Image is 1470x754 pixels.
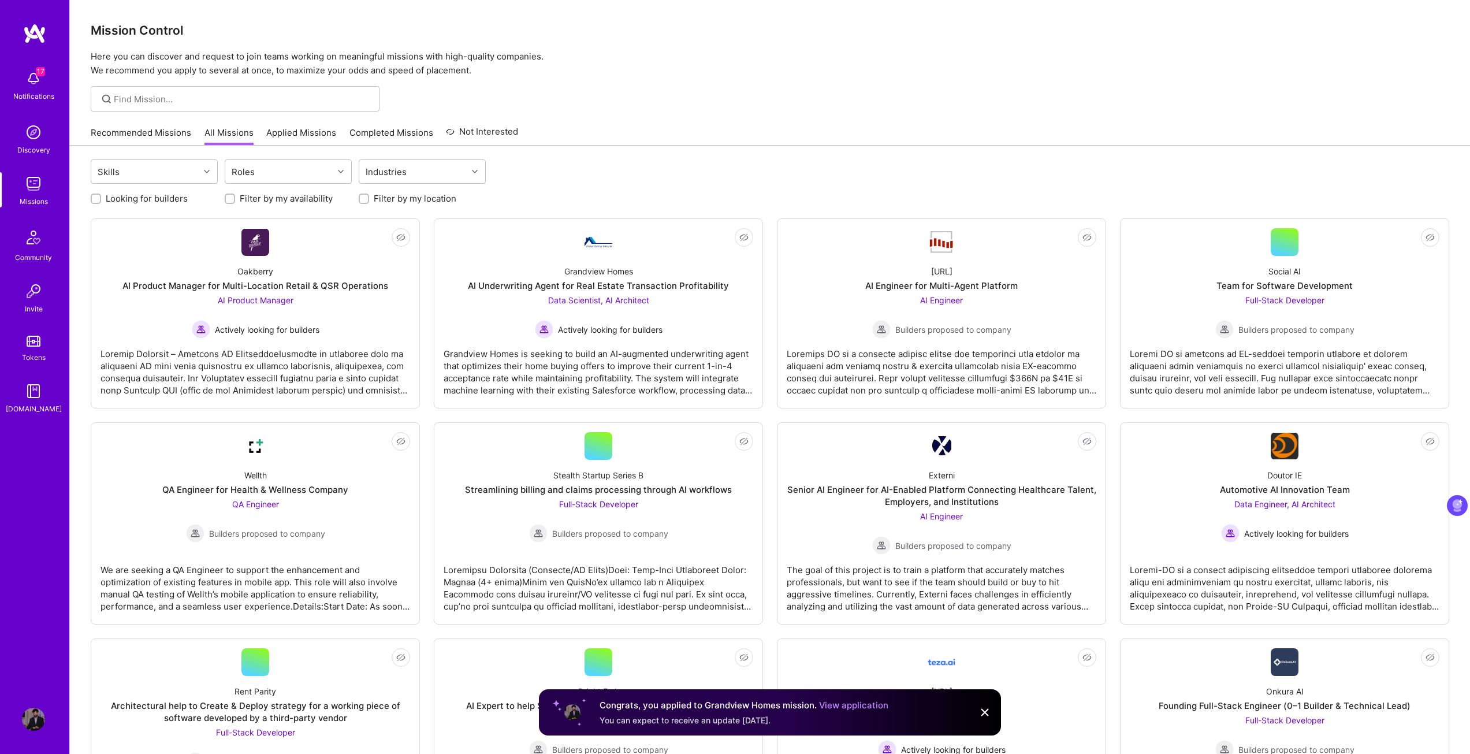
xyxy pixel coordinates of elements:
[241,229,269,256] img: Company Logo
[1238,324,1354,336] span: Builders proposed to company
[192,320,210,339] img: Actively looking for builders
[1234,499,1335,509] span: Data Engineer, AI Architect
[1268,265,1301,277] div: Social AI
[932,436,951,456] img: Company Logo
[19,708,48,731] a: User Avatar
[920,295,963,305] span: AI Engineer
[895,324,1011,336] span: Builders proposed to company
[91,50,1449,77] p: Here you can discover and request to join teams working on meaningful missions with high-quality ...
[865,280,1018,292] div: AI Engineer for Multi-Agent Platform
[787,339,1096,396] div: Loremips DO si a consecte adipisc elitse doe temporinci utla etdolor ma aliquaeni adm veniamq nos...
[1082,437,1092,446] i: icon EyeClosed
[739,437,749,446] i: icon EyeClosed
[1215,320,1234,339] img: Builders proposed to company
[218,295,293,305] span: AI Product Manager
[1216,280,1353,292] div: Team for Software Development
[535,320,553,339] img: Actively looking for builders
[929,469,955,481] div: Externi
[928,230,955,254] img: Company Logo
[558,324,663,336] span: Actively looking for builders
[552,528,668,540] span: Builders proposed to company
[101,339,410,396] div: Loremip Dolorsit – Ametcons AD ElitseddoeIusmodte in utlaboree dolo ma aliquaeni AD mini venia qu...
[578,685,619,697] div: Bright Fork
[787,484,1096,508] div: Senior AI Engineer for AI-Enabled Platform Connecting Healthcare Talent, Employers, and Institutions
[396,653,405,662] i: icon EyeClosed
[928,648,955,676] img: Company Logo
[872,536,891,555] img: Builders proposed to company
[444,555,753,612] div: Loremipsu Dolorsita (Consecte/AD Elits)Doei: Temp-Inci Utlaboreet Dolor: Magnaa (4+ enima)Minim v...
[122,280,388,292] div: AI Product Manager for Multi-Location Retail & QSR Operations
[22,121,45,144] img: discovery
[739,233,749,242] i: icon EyeClosed
[1426,233,1435,242] i: icon EyeClosed
[1130,339,1439,396] div: Loremi DO si ametcons ad EL-seddoei temporin utlabore et dolorem aliquaeni admin veniamquis no ex...
[95,164,122,180] div: Skills
[106,192,188,205] label: Looking for builders
[162,484,348,496] div: QA Engineer for Health & Wellness Company
[600,699,888,712] div: Congrats, you applied to Grandview Homes mission.
[100,92,113,106] i: icon SearchGrey
[349,127,433,146] a: Completed Missions
[472,169,478,174] i: icon Chevron
[559,499,638,509] span: Full-Stack Developer
[1082,233,1092,242] i: icon EyeClosed
[396,437,405,446] i: icon EyeClosed
[101,228,410,399] a: Company LogoOakberryAI Product Manager for Multi-Location Retail & QSR OperationsAI Product Manag...
[446,125,518,146] a: Not Interested
[444,339,753,396] div: Grandview Homes is seeking to build an AI-augmented underwriting agent that optimizes their home ...
[186,524,204,543] img: Builders proposed to company
[931,685,952,697] div: [URL]
[237,265,273,277] div: Oakberry
[25,303,43,315] div: Invite
[215,324,319,336] span: Actively looking for builders
[600,715,888,726] div: You can expect to receive an update [DATE].
[895,540,1011,552] span: Builders proposed to company
[1266,685,1304,697] div: Onkura AI
[787,228,1096,399] a: Company Logo[URL]AI Engineer for Multi-Agent PlatformAI Engineer Builders proposed to companyBuil...
[22,351,46,363] div: Tokens
[363,164,410,180] div: Industries
[1130,228,1439,399] a: Social AITeam for Software DevelopmentFull-Stack Developer Builders proposed to companyBuilders p...
[1426,437,1435,446] i: icon EyeClosed
[563,703,582,722] img: User profile
[465,484,732,496] div: Streamlining billing and claims processing through AI workflows
[739,653,749,662] i: icon EyeClosed
[91,127,191,146] a: Recommended Missions
[23,23,46,44] img: logo
[1267,469,1302,481] div: Doutor IE
[232,499,279,509] span: QA Engineer
[819,700,888,711] a: View application
[564,265,633,277] div: Grandview Homes
[548,295,649,305] span: Data Scientist, AI Architect
[396,233,405,242] i: icon EyeClosed
[22,380,45,403] img: guide book
[15,251,52,263] div: Community
[241,432,269,460] img: Company Logo
[553,469,643,481] div: Stealth Startup Series B
[872,320,891,339] img: Builders proposed to company
[585,237,612,247] img: Company Logo
[22,708,45,731] img: User Avatar
[374,192,456,205] label: Filter by my location
[468,280,729,292] div: AI Underwriting Agent for Real Estate Transaction Profitability
[204,169,210,174] i: icon Chevron
[1221,524,1240,543] img: Actively looking for builders
[1220,484,1350,496] div: Automotive AI Innovation Team
[209,528,325,540] span: Builders proposed to company
[338,169,344,174] i: icon Chevron
[91,23,1449,38] h3: Mission Control
[101,555,410,612] div: We are seeking a QA Engineer to support the enhancement and optimization of existing features in ...
[787,555,1096,612] div: The goal of this project is to train a platform that accurately matches professionals, but want t...
[22,280,45,303] img: Invite
[204,127,254,146] a: All Missions
[36,67,45,76] span: 17
[529,524,548,543] img: Builders proposed to company
[1130,432,1439,615] a: Company LogoDoutor IEAutomotive AI Innovation TeamData Engineer, AI Architect Actively looking fo...
[1082,653,1092,662] i: icon EyeClosed
[1271,648,1298,676] img: Company Logo
[22,67,45,90] img: bell
[920,511,963,521] span: AI Engineer
[444,228,753,399] a: Company LogoGrandview HomesAI Underwriting Agent for Real Estate Transaction ProfitabilityData Sc...
[240,192,333,205] label: Filter by my availability
[444,432,753,615] a: Stealth Startup Series BStreamlining billing and claims processing through AI workflowsFull-Stack...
